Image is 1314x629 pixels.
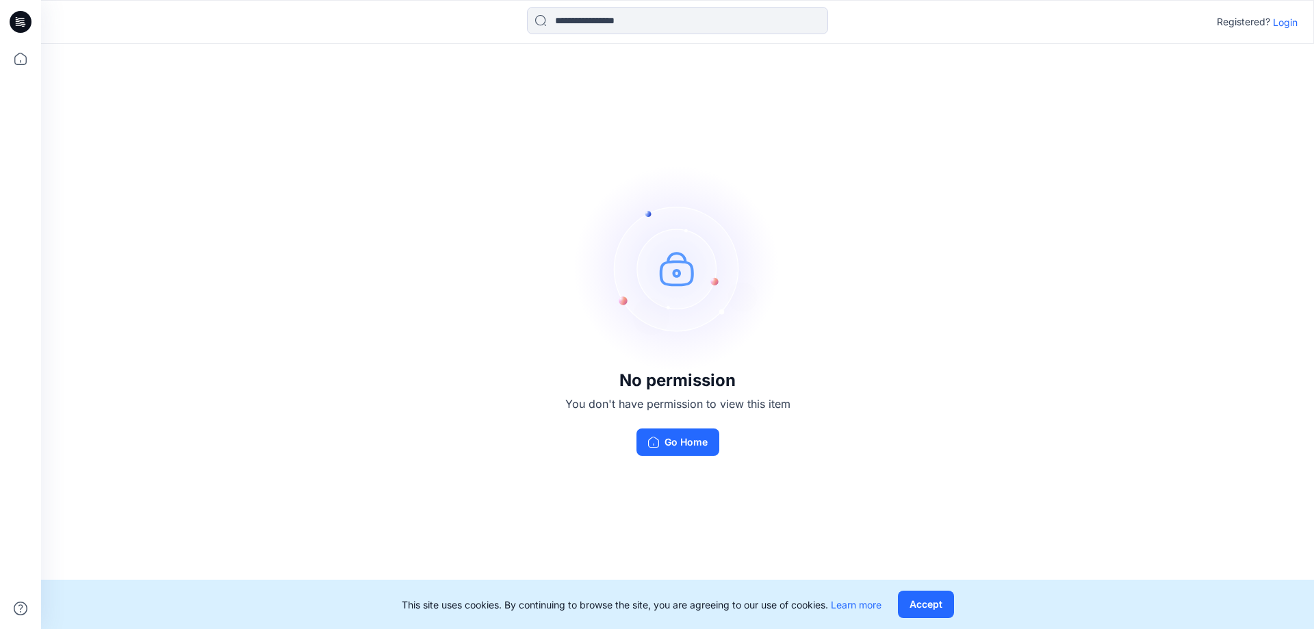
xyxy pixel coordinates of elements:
p: Registered? [1217,14,1270,30]
p: You don't have permission to view this item [565,396,790,412]
img: no-perm.svg [575,166,780,371]
button: Accept [898,591,954,618]
p: Login [1273,15,1298,29]
button: Go Home [636,428,719,456]
a: Learn more [831,599,881,611]
h3: No permission [565,371,790,390]
p: This site uses cookies. By continuing to browse the site, you are agreeing to our use of cookies. [402,598,881,612]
